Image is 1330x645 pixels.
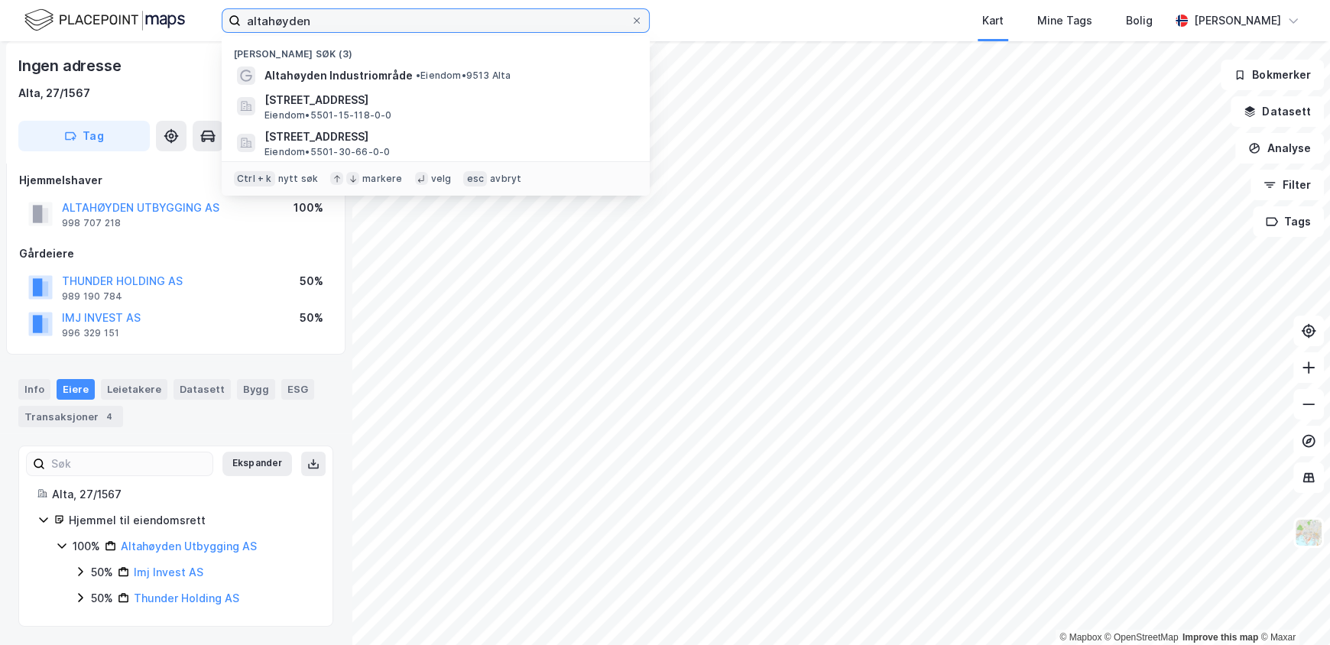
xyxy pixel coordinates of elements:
input: Søk [45,452,212,475]
div: Hjemmel til eiendomsrett [69,511,314,530]
a: Mapbox [1059,632,1101,643]
div: Hei og velkommen til Newsec Maps, ViktoriaOm det er du lurer på så er det bare å ta kontakt her. ... [12,104,251,205]
div: Alta, 27/1567 [52,485,314,504]
div: Om det er du lurer på så er det bare å ta kontakt her. [DEMOGRAPHIC_DATA] fornøyelse! [24,151,238,196]
div: velg [431,173,452,185]
span: Eiendom • 9513 Alta [416,70,511,82]
span: Eiendom • 5501-15-118-0-0 [264,109,392,122]
h1: Simen [74,8,112,19]
div: 100% [73,537,100,556]
div: Eiere [57,379,95,399]
img: logo.f888ab2527a4732fd821a326f86c7f29.svg [24,7,185,34]
div: Kart [982,11,1004,30]
div: esc [463,171,487,186]
div: avbryt [490,173,521,185]
span: [STREET_ADDRESS] [264,91,631,109]
div: Leietakere [101,379,167,399]
a: Thunder Holding AS [134,592,239,604]
button: Send en melding… [262,494,287,519]
button: Emoji-velger [24,501,36,513]
button: Last opp vedlegg [73,501,85,513]
div: Bolig [1126,11,1153,30]
div: 50% [91,589,113,608]
p: Aktiv for over 1 u siden [74,19,190,34]
div: 50% [300,272,323,290]
button: Tags [1253,206,1324,237]
div: ESG [281,379,314,399]
div: Info [18,379,50,399]
div: Kontrollprogram for chat [1254,572,1330,645]
div: [PERSON_NAME] [1194,11,1281,30]
div: 50% [91,563,113,582]
input: Søk på adresse, matrikkel, gårdeiere, leietakere eller personer [241,9,631,32]
div: Ctrl + k [234,171,275,186]
div: 100% [294,199,323,217]
div: Bygg [237,379,275,399]
span: [STREET_ADDRESS] [264,128,631,146]
div: Transaksjoner [18,406,123,427]
a: Altahøyden Utbygging AS [121,540,257,553]
button: Start recording [97,501,109,513]
div: 989 190 784 [62,290,122,303]
iframe: Chat Widget [1254,572,1330,645]
img: Z [1294,518,1323,547]
a: OpenStreetMap [1105,632,1179,643]
button: Ekspander [222,452,292,476]
button: Bokmerker [1221,60,1324,90]
button: Tag [18,121,150,151]
div: Gårdeiere [19,245,332,263]
button: Gif-velger [48,501,60,513]
button: Filter [1251,170,1324,200]
div: Datasett [174,379,231,399]
div: 50% [300,309,323,327]
textarea: Melding... [13,468,293,494]
a: Imj Invest AS [134,566,203,579]
div: Simen • 2 d siden [24,208,108,217]
span: • [416,70,420,81]
div: 998 707 218 [62,217,121,229]
div: 996 329 151 [62,327,119,339]
div: Simen sier… [12,104,294,238]
div: nytt søk [278,173,319,185]
div: Alta, 27/1567 [18,84,90,102]
a: Improve this map [1182,632,1258,643]
div: markere [362,173,402,185]
div: Mine Tags [1037,11,1092,30]
span: Eiendom • 5501-30-66-0-0 [264,146,390,158]
button: Analyse [1235,133,1324,164]
button: Datasett [1231,96,1324,127]
div: 4 [102,409,117,424]
div: Hei og velkommen til Newsec Maps, Viktoria [24,113,238,143]
div: Hjemmelshaver [19,171,332,190]
button: Hjem [239,6,268,35]
div: [PERSON_NAME] søk (3) [222,36,650,63]
span: Altahøyden Industriområde [264,66,413,85]
div: Lukk [268,6,296,34]
div: Ingen adresse [18,53,124,78]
